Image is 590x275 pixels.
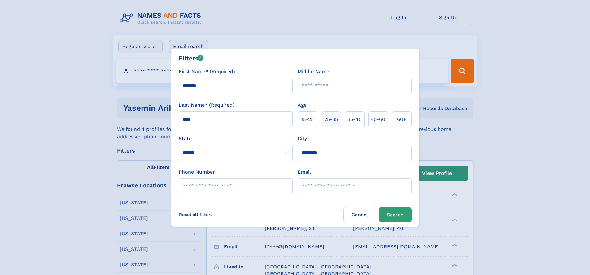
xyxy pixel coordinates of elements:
[179,68,235,75] label: First Name* (Required)
[347,116,361,123] span: 35‑45
[324,116,338,123] span: 25‑35
[298,68,329,75] label: Middle Name
[179,101,234,109] label: Last Name* (Required)
[301,116,314,123] span: 18‑25
[343,207,376,222] label: Cancel
[397,116,406,123] span: 60+
[179,54,204,63] div: Filters
[371,116,385,123] span: 45‑60
[179,135,293,142] label: State
[298,101,307,109] label: Age
[298,135,307,142] label: City
[379,207,412,222] button: Search
[179,168,215,176] label: Phone Number
[175,207,217,222] label: Reset all filters
[298,168,311,176] label: Email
